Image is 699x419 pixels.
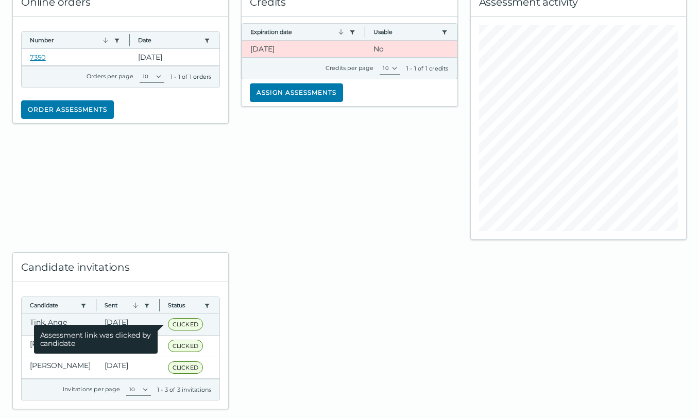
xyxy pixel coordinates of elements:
button: Expiration date [250,28,345,36]
clr-dg-cell: Tink, Ange [22,314,96,335]
button: Column resize handle [362,21,368,43]
clr-dg-cell: [PERSON_NAME] [22,336,96,357]
label: Invitations per page [63,386,120,393]
button: Number [30,36,110,44]
clr-dg-cell: [DATE] [130,49,219,65]
span: CLICKED [168,361,203,374]
button: Order assessments [21,100,114,119]
button: Date [138,36,200,44]
div: Candidate invitations [13,253,228,282]
clr-dg-cell: [DATE] [96,357,160,378]
button: Candidate [30,301,76,309]
div: 1 - 1 of 1 credits [406,64,449,73]
div: 1 - 3 of 3 invitations [157,386,211,394]
button: Column resize handle [126,29,133,51]
button: Sent [105,301,140,309]
span: CLICKED [168,318,203,330]
span: Assessment link was clicked by candidate [34,325,158,354]
clr-dg-cell: [PERSON_NAME] [22,357,96,378]
button: Column resize handle [156,294,163,316]
button: Usable [373,28,437,36]
label: Orders per page [87,73,133,80]
button: Assign assessments [250,83,343,102]
a: 7350 [30,53,46,61]
button: Column resize handle [93,294,99,316]
clr-dg-cell: [DATE] [242,41,365,57]
clr-dg-cell: No [365,41,457,57]
button: Status [168,301,200,309]
span: CLICKED [168,340,203,352]
label: Credits per page [326,64,373,72]
div: 1 - 1 of 1 orders [171,73,211,81]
